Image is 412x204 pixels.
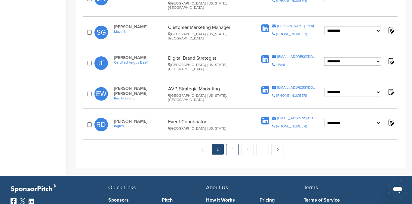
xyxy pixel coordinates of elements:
[168,1,248,10] div: [GEOGRAPHIC_DATA], [US_STATE], [GEOGRAPHIC_DATA]
[168,86,248,102] div: AVP, Strategic Marketing
[108,198,153,202] a: Sponsors
[256,144,269,155] a: 4
[114,60,165,64] a: Certified Angus Beef
[277,86,317,89] div: [EMAIL_ADDRESS][DOMAIN_NAME]
[168,93,248,102] div: [GEOGRAPHIC_DATA], [US_STATE], [GEOGRAPHIC_DATA]
[168,63,248,71] div: [GEOGRAPHIC_DATA], [US_STATE], [GEOGRAPHIC_DATA]
[212,144,224,155] em: 1
[108,184,136,191] span: Quick Links
[276,124,307,128] div: [PHONE_NUMBER]
[206,198,251,202] a: How It Works
[387,27,395,34] img: Notes
[387,88,395,96] img: Notes
[168,55,248,71] div: Digital Brand Strategist
[114,86,165,96] span: [PERSON_NAME] [PERSON_NAME]
[277,55,317,58] div: [EMAIL_ADDRESS][DOMAIN_NAME]
[260,198,304,202] a: Pricing
[241,144,254,155] a: 3
[114,55,165,60] span: [PERSON_NAME]
[304,184,318,191] span: Terms
[276,63,285,67] div: -1348
[114,119,165,124] span: [PERSON_NAME]
[11,185,108,193] p: SponsorPitch
[168,32,248,40] div: [GEOGRAPHIC_DATA], [US_STATE], [GEOGRAPHIC_DATA]
[94,118,108,131] span: RD
[94,26,108,39] span: SG
[226,144,239,155] a: 2
[11,198,17,204] img: Facebook
[114,124,165,128] a: Ingles
[168,119,248,130] div: Event Coordinator
[168,126,248,130] div: [GEOGRAPHIC_DATA], [US_STATE]
[20,198,26,204] img: Twitter
[114,24,165,30] span: [PERSON_NAME]
[114,30,165,34] a: Maverik
[162,198,206,202] a: Pitch
[197,144,209,155] span: ← Previous
[206,184,228,191] span: About Us
[94,56,108,70] span: JF
[277,24,317,28] div: [PERSON_NAME][EMAIL_ADDRESS][PERSON_NAME][DOMAIN_NAME]
[387,119,395,126] img: Notes
[388,180,407,199] iframe: Button to launch messaging window
[94,87,108,101] span: EW
[276,94,307,97] div: [PHONE_NUMBER]
[271,144,284,155] a: Next →
[276,32,307,36] div: [PHONE_NUMBER]
[53,182,56,190] span: ®
[304,198,392,202] a: Terms of Service
[387,57,395,65] img: Notes
[277,116,317,120] div: [EMAIL_ADDRESS][DOMAIN_NAME]
[168,24,248,40] div: Customer Marketing Manager
[114,96,165,100] a: Red Diamond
